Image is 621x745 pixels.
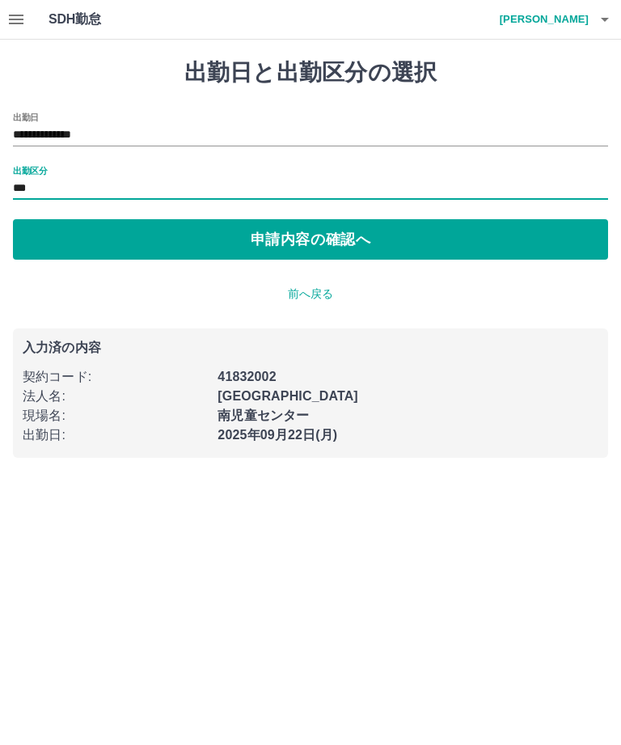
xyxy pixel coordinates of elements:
p: 現場名 : [23,406,208,425]
b: 南児童センター [218,408,309,422]
label: 出勤日 [13,111,39,123]
b: 41832002 [218,370,276,383]
h1: 出勤日と出勤区分の選択 [13,59,608,87]
p: 契約コード : [23,367,208,387]
p: 前へ戻る [13,286,608,303]
p: 出勤日 : [23,425,208,445]
p: 入力済の内容 [23,341,598,354]
p: 法人名 : [23,387,208,406]
label: 出勤区分 [13,164,47,176]
b: 2025年09月22日(月) [218,428,337,442]
b: [GEOGRAPHIC_DATA] [218,389,358,403]
button: 申請内容の確認へ [13,219,608,260]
